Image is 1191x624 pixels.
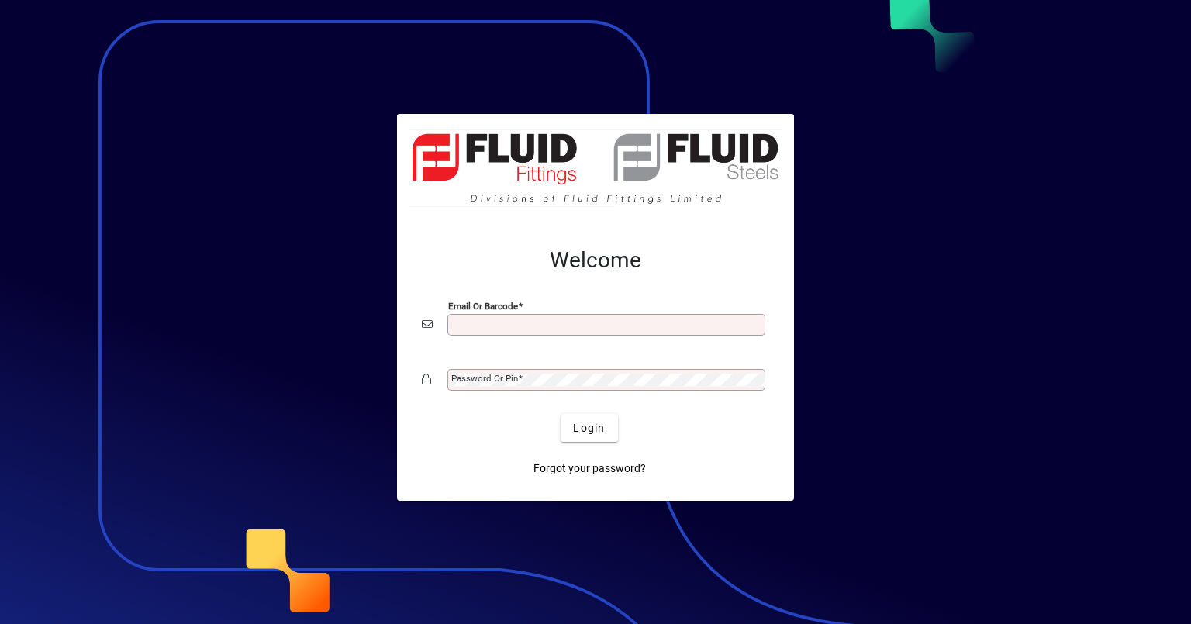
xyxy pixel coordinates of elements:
[422,247,769,274] h2: Welcome
[573,420,605,436] span: Login
[448,301,518,312] mat-label: Email or Barcode
[451,373,518,384] mat-label: Password or Pin
[527,454,652,482] a: Forgot your password?
[533,460,646,477] span: Forgot your password?
[561,414,617,442] button: Login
